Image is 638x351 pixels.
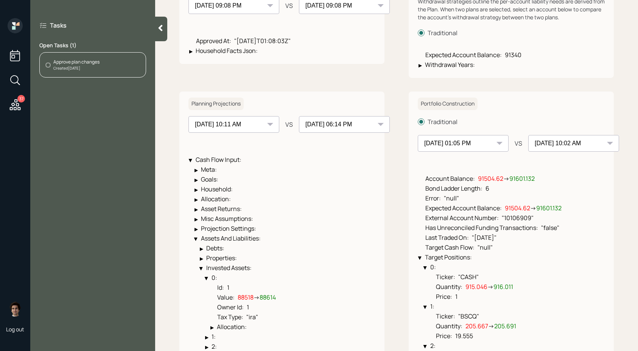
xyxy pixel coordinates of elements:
[254,293,260,301] span: →
[465,283,487,291] span: 915.046
[418,98,478,110] h6: Portfolio Construction
[458,312,479,320] span: "BSCQ"
[189,49,193,54] div: ▶
[285,1,293,10] div: VS
[425,204,502,212] span: Expected Account Balance :
[478,174,503,183] span: 91504.62
[246,313,258,321] span: "ira"
[423,266,428,270] div: ▶
[486,184,489,193] span: 6
[425,253,472,261] span: Target Positions :
[195,197,198,202] div: ▶
[425,174,475,183] span: Account Balance :
[212,332,216,341] span: 1 :
[210,325,214,330] div: ▶
[425,194,441,202] span: Error :
[494,322,516,330] span: 205.691
[436,322,462,330] span: Quantity :
[541,224,559,232] span: "false"
[8,301,23,317] img: harrison-schaefer-headshot-2.png
[195,227,198,231] div: ▶
[425,233,469,242] span: Last Traded On :
[530,204,536,212] span: →
[419,63,422,68] div: ▶
[436,332,452,340] span: Price :
[217,323,247,331] span: Allocation :
[247,303,249,311] span: 1
[423,306,428,309] div: ▶
[493,283,513,291] span: 916.011
[212,273,217,282] span: 0 :
[212,342,217,351] span: 2 :
[193,238,198,241] div: ▶
[53,59,100,65] div: Approve plan changes
[195,207,198,212] div: ▶
[188,98,244,110] h6: Planning Projections
[195,217,198,222] div: ▶
[201,195,231,203] span: Allocation :
[425,224,538,232] span: Has Unreconciled Funding Transactions :
[436,283,462,291] span: Quantity :
[418,29,605,37] label: Traditional
[418,118,605,126] label: Traditional
[423,345,428,348] div: ▶
[505,51,521,59] span: 91340
[199,267,204,270] div: ▶
[201,205,242,213] span: Asset Returns :
[196,155,241,164] span: Cash Flow Input :
[417,256,422,260] div: ▶
[195,177,198,182] div: ▶
[285,120,293,129] div: VS
[188,159,193,162] div: ▶
[478,243,493,252] span: "null"
[53,65,100,71] div: Created [DATE]
[436,273,455,281] span: Ticker :
[206,264,252,272] span: Invested Assets :
[234,37,291,45] span: "[DATE]T01:08:03Z"
[487,283,493,291] span: →
[50,21,67,30] label: Tasks
[205,335,209,340] div: ▶
[425,61,475,69] span: Withdrawal Years :
[425,51,502,59] span: Expected Account Balance :
[204,277,209,280] div: ▶
[205,345,209,349] div: ▶
[455,292,457,301] span: 1
[195,168,198,172] div: ▶
[227,283,229,292] span: 1
[455,332,473,340] span: 19.555
[195,187,198,192] div: ▶
[436,312,455,320] span: Ticker :
[206,244,224,252] span: Debts :
[201,175,218,183] span: Goals :
[430,302,434,311] span: 1 :
[201,224,256,233] span: Projection Settings :
[196,47,258,55] span: Household Facts Json :
[39,42,146,49] label: Open Tasks ( 1 )
[430,263,436,271] span: 0 :
[465,322,488,330] span: 205.667
[200,246,203,251] div: ▶
[217,283,224,292] span: Id :
[488,322,494,330] span: →
[472,233,496,242] span: "[DATE]"
[425,243,475,252] span: Target Cash Flow :
[444,194,459,202] span: "null"
[503,174,509,183] span: →
[536,204,562,212] span: 91601.132
[217,303,244,311] span: Owner Id :
[515,139,522,148] div: VS
[201,214,253,223] span: Misc Assumptions :
[502,214,534,222] span: "10106909"
[430,342,436,350] span: 2 :
[6,326,24,333] div: Log out
[196,37,231,45] span: Approved At :
[206,254,237,262] span: Properties :
[505,204,530,212] span: 91504.62
[201,165,217,174] span: Meta :
[217,293,235,301] span: Value :
[458,273,479,281] span: "CASH"
[238,293,254,301] span: 88518
[200,256,203,261] div: ▶
[260,293,276,301] span: 88614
